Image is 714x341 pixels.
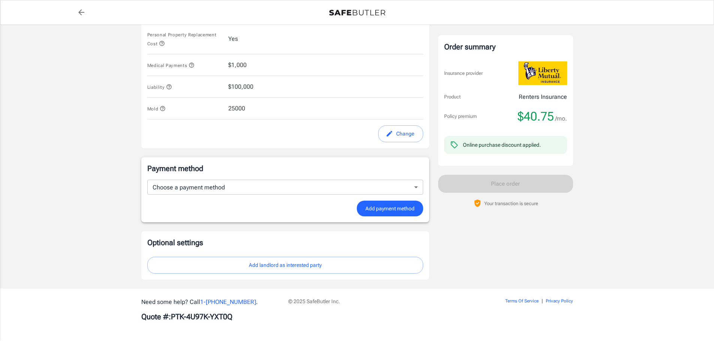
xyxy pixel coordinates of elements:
span: 25000 [228,104,245,113]
p: Optional settings [147,237,423,248]
span: Medical Payments [147,63,195,68]
p: Need some help? Call . [141,298,279,307]
a: back to quotes [74,5,89,20]
span: Personal Property Replacement Cost [147,32,217,46]
button: Add landlord as interested party [147,257,423,274]
img: Back to quotes [329,10,385,16]
button: Medical Payments [147,61,195,70]
button: edit [378,125,423,142]
button: Add payment method [357,201,423,217]
div: Online purchase discount applied. [463,141,541,149]
img: Liberty Mutual [518,61,567,85]
span: /mo. [555,113,567,124]
span: $40.75 [518,109,554,124]
button: Personal Property Replacement Cost [147,30,222,48]
button: Liability [147,82,172,91]
button: Mold [147,104,166,113]
span: $1,000 [228,61,247,70]
p: Payment method [147,163,423,174]
p: Renters Insurance [519,92,567,101]
p: © 2025 SafeButler Inc. [288,298,463,305]
p: Insurance provider [444,70,483,77]
p: Your transaction is secure [484,200,538,207]
span: $100,000 [228,82,253,91]
b: Quote #: PTK-4U97K-YXT0Q [141,312,232,321]
div: Order summary [444,41,567,52]
p: Policy premium [444,113,477,120]
span: | [542,298,543,304]
a: 1-[PHONE_NUMBER] [200,298,256,305]
a: Terms Of Service [505,298,539,304]
span: Liability [147,85,172,90]
p: Product [444,93,461,101]
span: Mold [147,106,166,112]
span: Add payment method [365,204,415,213]
span: Yes [228,34,238,43]
a: Privacy Policy [546,298,573,304]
